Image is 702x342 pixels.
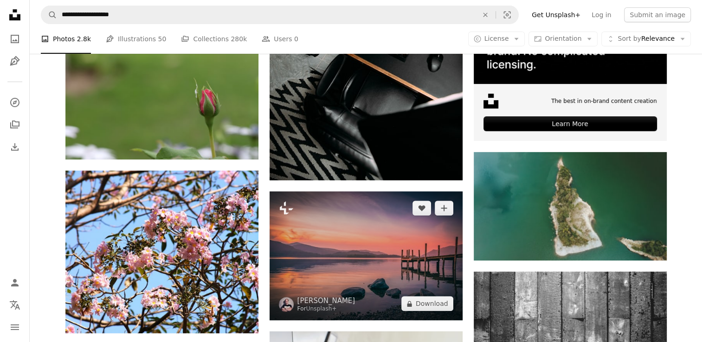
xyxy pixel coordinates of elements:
button: Menu [6,318,24,336]
span: Relevance [618,34,675,44]
form: Find visuals sitewide [41,6,519,24]
button: Add to Collection [435,201,453,215]
a: red and white flower bud in tilt shift lens [65,91,258,99]
img: a dock sitting on top of a body of water [270,191,463,320]
div: Learn More [483,116,657,131]
button: Search Unsplash [41,6,57,24]
a: a close up of a wood surface [474,331,667,340]
img: file-1631678316303-ed18b8b5cb9cimage [483,94,498,108]
a: Log in [586,7,617,22]
span: 280k [231,34,247,44]
a: Photos [6,30,24,48]
span: Orientation [545,35,581,42]
a: Illustrations 50 [106,24,166,54]
button: Language [6,296,24,314]
a: a dock sitting on top of a body of water [270,252,463,260]
img: Go to Jonny Gios's profile [279,297,294,312]
a: Download History [6,138,24,156]
button: Download [401,296,453,311]
span: 50 [158,34,167,44]
a: Home — Unsplash [6,6,24,26]
a: Collections [6,115,24,134]
img: red and white flower bud in tilt shift lens [65,31,258,159]
a: Get Unsplash+ [526,7,586,22]
a: Unsplash+ [306,305,337,312]
button: Visual search [496,6,518,24]
a: Illustrations [6,52,24,70]
a: Collections 280k [181,24,247,54]
a: Users 0 [262,24,298,54]
button: Orientation [528,32,598,46]
img: an island in the middle of a body of water [474,152,667,260]
a: pink flowers are blooming on the branches of a tree [65,247,258,256]
span: 0 [294,34,298,44]
a: Explore [6,93,24,112]
button: Clear [475,6,496,24]
a: an island in the middle of a body of water [474,202,667,210]
span: License [484,35,509,42]
span: The best in on-brand content creation [551,97,657,105]
button: Submit an image [624,7,691,22]
button: Like [412,201,431,215]
a: [PERSON_NAME] [297,296,355,305]
button: Sort byRelevance [601,32,691,46]
a: Log in / Sign up [6,273,24,292]
img: pink flowers are blooming on the branches of a tree [65,171,258,333]
button: License [468,32,525,46]
div: For [297,305,355,313]
span: Sort by [618,35,641,42]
